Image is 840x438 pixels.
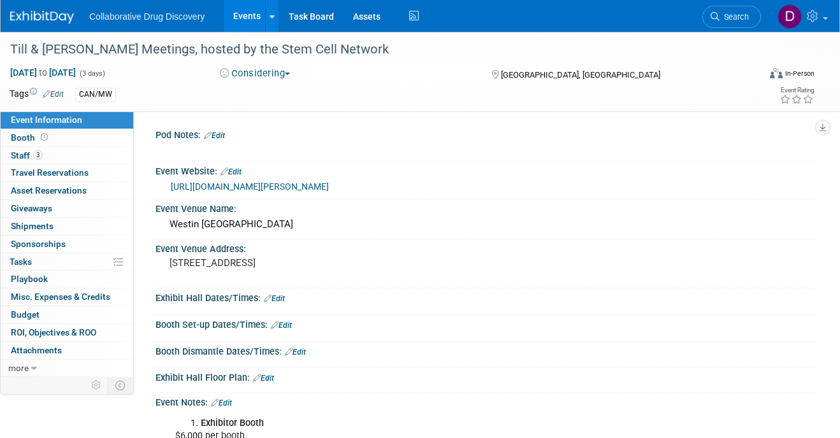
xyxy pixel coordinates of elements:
a: Edit [221,167,242,176]
a: Budget [1,306,133,323]
a: Edit [271,321,292,330]
span: Budget [11,309,40,320]
a: Staff3 [1,147,133,164]
a: Giveaways [1,200,133,217]
span: to [37,67,49,78]
a: Edit [285,348,306,357]
span: Asset Reservations [11,185,87,195]
b: Exhibitor Booth [201,418,264,428]
a: more [1,360,133,377]
span: (3 days) [78,69,105,78]
a: Playbook [1,271,133,288]
a: Edit [264,294,285,303]
span: ROI, Objectives & ROO [11,327,96,337]
span: Giveaways [11,203,52,213]
span: Travel Reservations [11,167,89,178]
a: ROI, Objectives & ROO [1,324,133,341]
a: Shipments [1,218,133,235]
div: Pod Notes: [156,125,815,142]
span: Sponsorships [11,239,66,249]
a: Edit [253,374,274,383]
button: Considering [215,67,295,80]
div: Booth Dismantle Dates/Times: [156,342,815,358]
span: Shipments [11,221,54,231]
span: Playbook [11,274,48,284]
td: Toggle Event Tabs [108,377,134,393]
a: Edit [211,399,232,407]
div: Till & [PERSON_NAME] Meetings, hosted by the Stem Cell Network [6,38,746,61]
span: Search [720,12,749,22]
span: Booth [11,132,50,143]
a: Misc. Expenses & Credits [1,288,133,306]
a: Search [702,6,761,28]
td: Tags [10,87,64,102]
a: Asset Reservations [1,182,133,199]
td: Personalize Event Tab Strip [85,377,108,393]
a: Edit [204,131,225,140]
span: 3 [33,150,43,160]
span: Event Information [11,115,82,125]
div: Event Venue Name: [156,199,815,215]
div: In-Person [785,69,815,78]
a: Sponsorships [1,236,133,253]
img: Format-Inperson.png [770,68,783,78]
div: Event Website: [156,162,815,178]
span: [GEOGRAPHIC_DATA], [GEOGRAPHIC_DATA] [501,70,660,80]
span: [DATE] [DATE] [10,67,76,78]
span: Misc. Expenses & Credits [11,292,110,302]
div: Exhibit Hall Floor Plan: [156,368,815,385]
span: Attachments [11,345,62,355]
div: Event Rating [779,87,814,94]
a: Travel Reservations [1,164,133,181]
a: Edit [43,90,64,99]
img: ExhibitDay [10,11,74,24]
div: Exhibit Hall Dates/Times: [156,288,815,305]
div: Booth Set-up Dates/Times: [156,315,815,332]
div: CAN/MW [75,88,116,101]
div: Westin [GEOGRAPHIC_DATA] [165,215,805,234]
span: Staff [11,150,43,160]
span: Collaborative Drug Discovery [89,11,205,22]
a: Event Information [1,111,133,129]
div: Event Format [697,66,815,85]
a: Attachments [1,342,133,359]
a: Tasks [1,253,133,271]
a: [URL][DOMAIN_NAME][PERSON_NAME] [171,181,329,192]
div: Event Venue Address: [156,239,815,255]
a: Booth [1,129,133,146]
span: Tasks [10,257,32,267]
img: Daniel Castro [778,4,802,29]
pre: [STREET_ADDRESS] [170,257,416,269]
div: Event Notes: [156,393,815,409]
span: more [8,363,29,373]
span: Booth not reserved yet [38,132,50,142]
